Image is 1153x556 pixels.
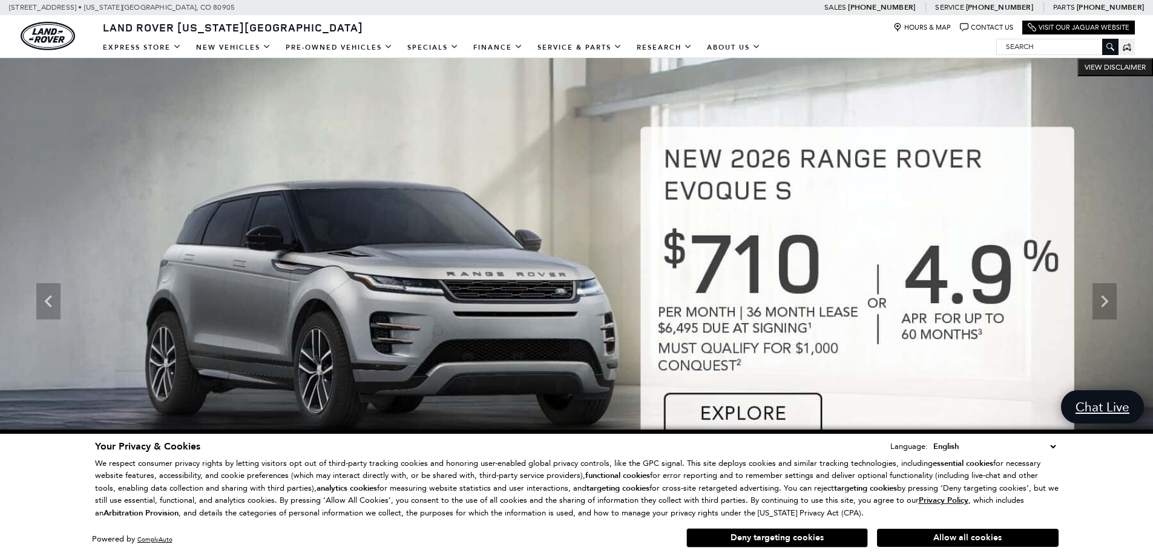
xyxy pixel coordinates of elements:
[629,37,700,58] a: Research
[1077,2,1144,12] a: [PHONE_NUMBER]
[137,535,172,543] a: ComplyAuto
[96,37,189,58] a: EXPRESS STORE
[585,470,650,481] strong: functional cookies
[933,458,993,469] strong: essential cookies
[997,39,1118,54] input: Search
[96,37,768,58] nav: Main Navigation
[935,3,964,11] span: Service
[960,23,1013,32] a: Contact Us
[95,440,200,453] span: Your Privacy & Cookies
[966,2,1033,12] a: [PHONE_NUMBER]
[1028,23,1129,32] a: Visit Our Jaguar Website
[95,457,1059,520] p: We respect consumer privacy rights by letting visitors opt out of third-party tracking cookies an...
[1085,62,1146,72] span: VIEW DISCLAIMER
[96,20,370,34] a: Land Rover [US_STATE][GEOGRAPHIC_DATA]
[21,22,75,50] a: land-rover
[21,22,75,50] img: Land Rover
[36,283,61,319] div: Previous
[466,37,530,58] a: Finance
[919,495,968,505] a: Privacy Policy
[824,3,846,11] span: Sales
[877,529,1059,547] button: Allow all cookies
[189,37,278,58] a: New Vehicles
[92,535,172,543] div: Powered by
[1069,399,1135,415] span: Chat Live
[930,440,1059,453] select: Language Select
[686,528,868,548] button: Deny targeting cookies
[103,508,179,518] strong: Arbitration Provision
[9,3,235,11] a: [STREET_ADDRESS] • [US_STATE][GEOGRAPHIC_DATA], CO 80905
[890,442,928,450] div: Language:
[1092,283,1117,319] div: Next
[278,37,400,58] a: Pre-Owned Vehicles
[586,483,649,494] strong: targeting cookies
[400,37,466,58] a: Specials
[1077,58,1153,76] button: VIEW DISCLAIMER
[919,495,968,506] u: Privacy Policy
[848,2,915,12] a: [PHONE_NUMBER]
[103,20,363,34] span: Land Rover [US_STATE][GEOGRAPHIC_DATA]
[317,483,377,494] strong: analytics cookies
[834,483,897,494] strong: targeting cookies
[1061,390,1144,424] a: Chat Live
[530,37,629,58] a: Service & Parts
[700,37,768,58] a: About Us
[893,23,951,32] a: Hours & Map
[1053,3,1075,11] span: Parts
